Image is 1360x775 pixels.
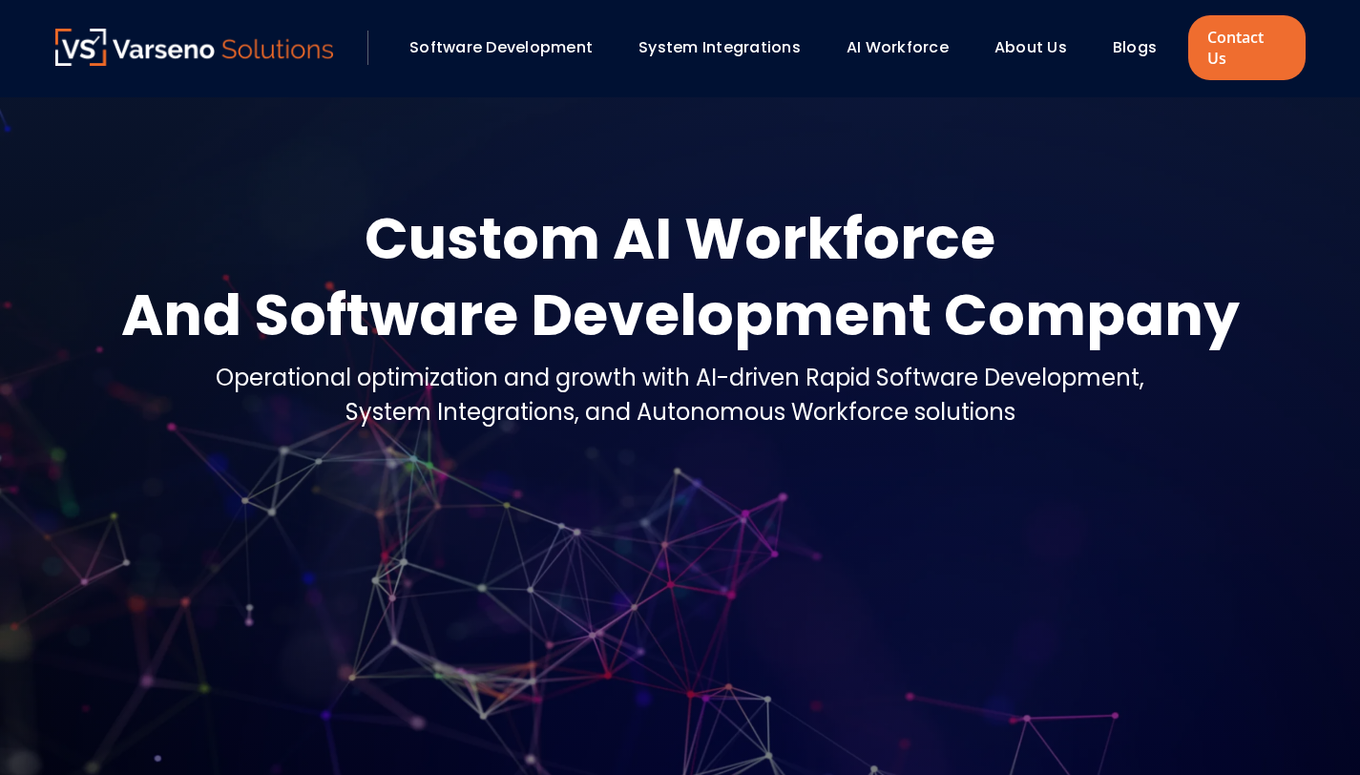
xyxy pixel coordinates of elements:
[847,36,949,58] a: AI Workforce
[1188,15,1305,80] a: Contact Us
[1113,36,1157,58] a: Blogs
[55,29,334,67] a: Varseno Solutions – Product Engineering & IT Services
[1103,31,1183,64] div: Blogs
[638,36,801,58] a: System Integrations
[121,200,1240,277] div: Custom AI Workforce
[837,31,975,64] div: AI Workforce
[121,277,1240,353] div: And Software Development Company
[985,31,1094,64] div: About Us
[55,29,334,66] img: Varseno Solutions – Product Engineering & IT Services
[629,31,827,64] div: System Integrations
[994,36,1067,58] a: About Us
[409,36,593,58] a: Software Development
[400,31,619,64] div: Software Development
[216,361,1144,395] div: Operational optimization and growth with AI-driven Rapid Software Development,
[216,395,1144,429] div: System Integrations, and Autonomous Workforce solutions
